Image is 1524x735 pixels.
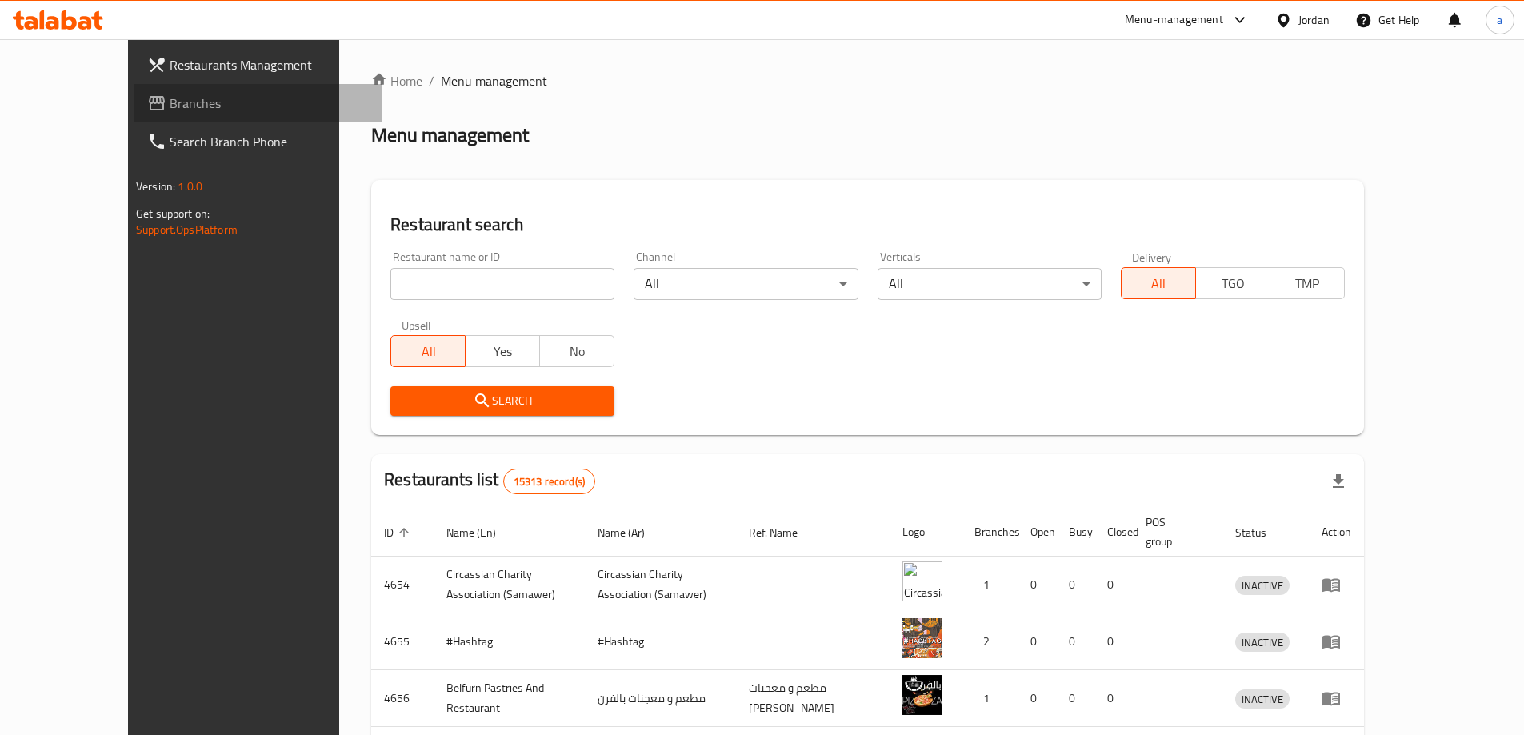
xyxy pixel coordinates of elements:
[371,557,434,613] td: 4654
[434,557,585,613] td: ​Circassian ​Charity ​Association​ (Samawer)
[1195,267,1270,299] button: TGO
[136,176,175,197] span: Version:
[736,670,890,727] td: مطعم و معجنات [PERSON_NAME]
[1018,557,1056,613] td: 0
[170,55,370,74] span: Restaurants Management
[1056,613,1094,670] td: 0
[170,132,370,151] span: Search Branch Phone
[1056,557,1094,613] td: 0
[1056,508,1094,557] th: Busy
[441,71,547,90] span: Menu management
[136,203,210,224] span: Get support on:
[1128,272,1190,295] span: All
[1309,508,1364,557] th: Action
[1235,577,1290,595] span: INACTIVE
[962,613,1018,670] td: 2
[390,268,614,300] input: Search for restaurant name or ID..
[371,613,434,670] td: 4655
[136,219,238,240] a: Support.OpsPlatform
[1056,670,1094,727] td: 0
[1132,251,1172,262] label: Delivery
[402,319,431,330] label: Upsell
[1146,513,1203,551] span: POS group
[429,71,434,90] li: /
[384,523,414,542] span: ID
[1322,575,1351,594] div: Menu
[546,340,608,363] span: No
[1202,272,1264,295] span: TGO
[398,340,459,363] span: All
[465,335,540,367] button: Yes
[1270,267,1345,299] button: TMP
[1322,632,1351,651] div: Menu
[1322,689,1351,708] div: Menu
[585,557,736,613] td: ​Circassian ​Charity ​Association​ (Samawer)
[1235,690,1290,709] span: INACTIVE
[134,84,382,122] a: Branches
[134,46,382,84] a: Restaurants Management
[446,523,517,542] span: Name (En)
[1235,633,1290,652] div: INACTIVE
[371,71,422,90] a: Home
[1235,523,1287,542] span: Status
[1094,613,1133,670] td: 0
[403,391,602,411] span: Search
[585,670,736,727] td: مطعم و معجنات بالفرن
[598,523,666,542] span: Name (Ar)
[384,468,595,494] h2: Restaurants list
[434,670,585,727] td: Belfurn Pastries And Restaurant
[878,268,1102,300] div: All
[1094,557,1133,613] td: 0
[962,670,1018,727] td: 1
[434,613,585,670] td: #Hashtag
[1121,267,1196,299] button: All
[902,618,942,658] img: #Hashtag
[749,523,818,542] span: Ref. Name
[634,268,858,300] div: All
[890,508,962,557] th: Logo
[585,613,736,670] td: #Hashtag
[1125,10,1223,30] div: Menu-management
[1497,11,1502,29] span: a
[902,561,942,601] img: ​Circassian ​Charity ​Association​ (Samawer)
[504,474,594,489] span: 15313 record(s)
[390,386,614,416] button: Search
[371,71,1364,90] nav: breadcrumb
[1018,508,1056,557] th: Open
[1018,670,1056,727] td: 0
[1235,576,1290,595] div: INACTIVE
[1319,462,1358,501] div: Export file
[1235,689,1290,709] div: INACTIVE
[1018,613,1056,670] td: 0
[1094,508,1133,557] th: Closed
[962,508,1018,557] th: Branches
[1235,633,1290,652] span: INACTIVE
[371,122,529,148] h2: Menu management
[390,213,1345,237] h2: Restaurant search
[902,675,942,715] img: Belfurn Pastries And Restaurant
[134,122,382,161] a: Search Branch Phone
[503,469,595,494] div: Total records count
[1277,272,1338,295] span: TMP
[390,335,466,367] button: All
[170,94,370,113] span: Branches
[539,335,614,367] button: No
[1094,670,1133,727] td: 0
[371,670,434,727] td: 4656
[962,557,1018,613] td: 1
[472,340,534,363] span: Yes
[1298,11,1330,29] div: Jordan
[178,176,202,197] span: 1.0.0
